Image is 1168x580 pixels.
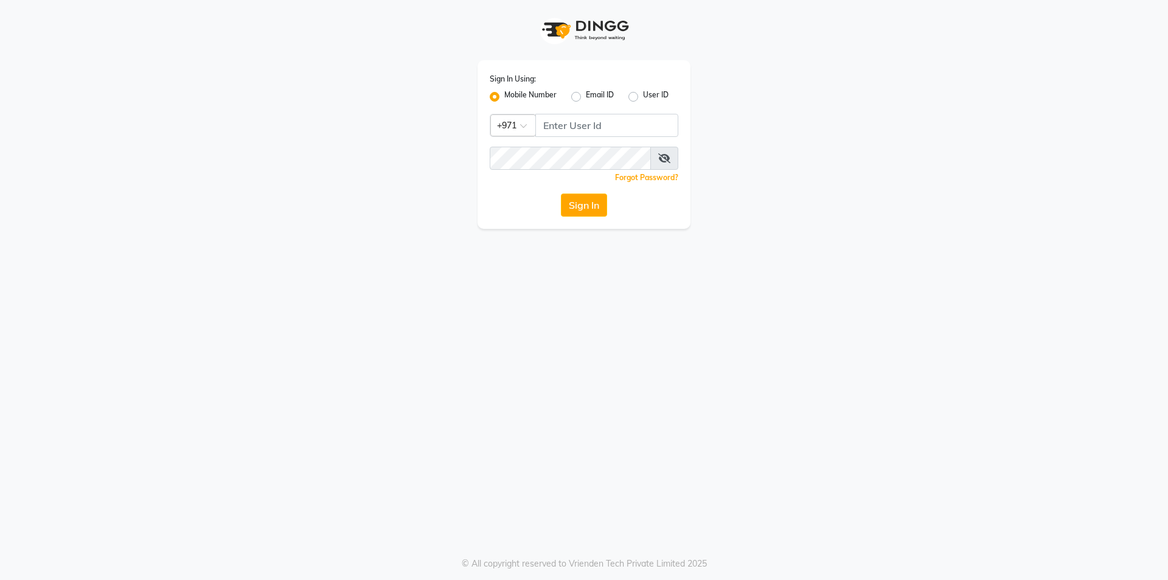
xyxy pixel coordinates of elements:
input: Username [535,114,678,137]
label: Email ID [586,89,614,104]
a: Forgot Password? [615,173,678,182]
label: Sign In Using: [490,74,536,85]
input: Username [490,147,651,170]
label: Mobile Number [504,89,557,104]
img: logo1.svg [535,12,633,48]
label: User ID [643,89,669,104]
button: Sign In [561,194,607,217]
